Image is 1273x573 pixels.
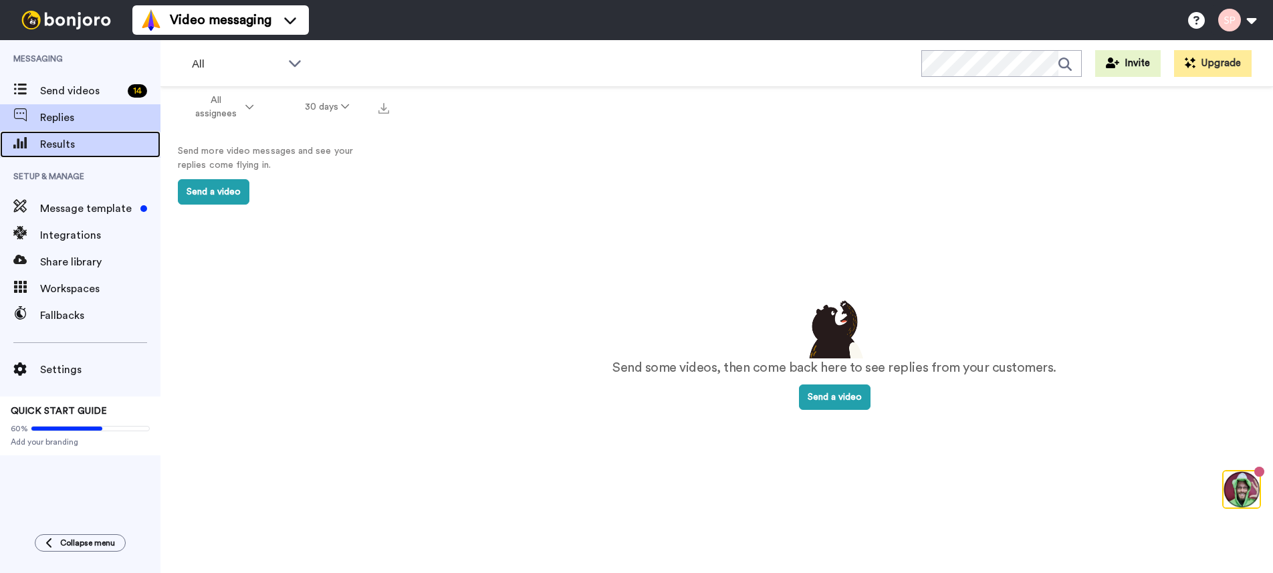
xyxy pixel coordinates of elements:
[40,281,160,297] span: Workspaces
[11,437,150,447] span: Add your branding
[1,3,37,39] img: 3183ab3e-59ed-45f6-af1c-10226f767056-1659068401.jpg
[60,538,115,548] span: Collapse menu
[21,21,32,32] img: logo_orange.svg
[40,227,160,243] span: Integrations
[40,110,160,126] span: Replies
[16,11,116,29] img: bj-logo-header-white.svg
[378,103,389,114] img: export.svg
[189,94,243,120] span: All assignees
[40,201,135,217] span: Message template
[40,308,160,324] span: Fallbacks
[799,384,871,410] button: Send a video
[40,83,122,99] span: Send videos
[36,78,47,88] img: tab_domain_overview_orange.svg
[128,84,147,98] div: 14
[1095,50,1161,77] button: Invite
[192,56,281,72] span: All
[178,179,249,205] button: Send a video
[140,9,162,31] img: vm-color.svg
[178,144,378,173] p: Send more video messages and see your replies come flying in.
[11,423,28,434] span: 60%
[163,88,279,126] button: All assignees
[51,79,120,88] div: Domain Overview
[148,79,225,88] div: Keywords by Traffic
[799,392,871,402] a: Send a video
[170,11,271,29] span: Video messaging
[21,35,32,45] img: website_grey.svg
[1174,50,1252,77] button: Upgrade
[35,534,126,552] button: Collapse menu
[40,136,160,152] span: Results
[374,97,393,117] button: Export all results that match these filters now.
[279,95,375,119] button: 30 days
[133,78,144,88] img: tab_keywords_by_traffic_grey.svg
[801,297,868,358] img: results-emptystates.png
[11,407,107,416] span: QUICK START GUIDE
[35,35,147,45] div: Domain: [DOMAIN_NAME]
[40,254,160,270] span: Share library
[40,362,160,378] span: Settings
[37,21,66,32] div: v 4.0.25
[612,358,1056,378] p: Send some videos, then come back here to see replies from your customers.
